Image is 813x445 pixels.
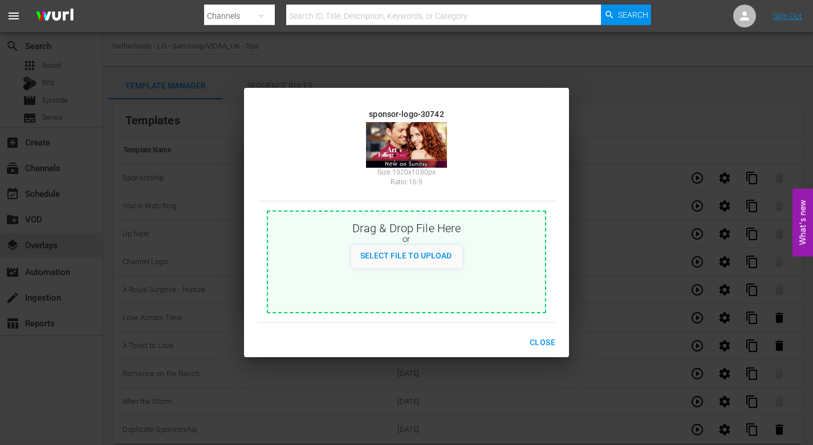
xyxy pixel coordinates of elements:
[7,9,21,23] span: menu
[351,251,461,260] span: Select File to Upload
[366,122,447,168] img: 1019-sponsor-logo-30742_v1.jpg
[773,11,802,21] a: Sign Out
[27,3,82,30] img: ans4CAIJ8jUAAAAAAAAAAAAAAAAAAAAAAAAgQb4GAAAAAAAAAAAAAAAAAAAAAAAAJMjXAAAAAAAAAAAAAAAAAAAAAAAAgAT5G...
[530,335,555,350] span: Close
[521,332,564,353] button: Close
[618,5,648,25] span: Search
[267,168,546,192] div: Size: 1920 x 1080 px Ratio: 16:9
[268,220,545,234] div: Drag & Drop File Here
[351,245,461,266] button: Select File to Upload
[268,234,545,245] div: or
[267,108,546,116] div: sponsor-logo-30742
[792,189,813,257] button: Open Feedback Widget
